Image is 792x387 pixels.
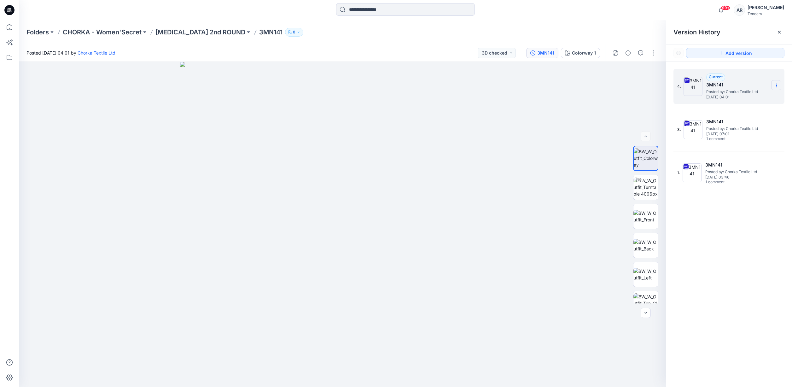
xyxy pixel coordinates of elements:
a: [MEDICAL_DATA] 2nd ROUND [155,28,245,37]
button: 8 [285,28,303,37]
img: BW_W_Outfit_Back [633,239,658,252]
span: 99+ [721,5,730,10]
span: 1. [677,170,680,176]
span: Version History [673,28,720,36]
button: Close [777,30,782,35]
span: Posted by: Chorka Textile Ltd [705,169,768,175]
p: 3MN141 [259,28,282,37]
img: 3MN141 [684,120,702,139]
div: [PERSON_NAME] [748,4,784,11]
h5: 3MN141 [706,118,769,126]
div: AR [734,4,745,16]
button: Details [623,48,633,58]
span: Current [709,74,723,79]
span: [DATE] 03:46 [705,175,768,179]
a: CHORKA - Women'Secret [63,28,142,37]
img: BW_W_Outfit_Top_CloseUp [633,293,658,313]
img: BW_W_Outfit_Colorway [634,148,658,168]
img: BW_W_Outfit_Turntable 4096px [633,177,658,197]
span: Posted [DATE] 04:01 by [26,50,115,56]
h5: 3MN141 [706,81,769,89]
span: [DATE] 04:01 [706,95,769,99]
img: 3MN141 [684,77,702,96]
img: BW_W_Outfit_Front [633,210,658,223]
span: [DATE] 07:01 [706,132,769,136]
p: 8 [293,29,295,36]
div: Colorway 1 [572,50,596,56]
div: Tendam [748,11,784,16]
span: 3. [677,127,681,132]
span: Posted by: Chorka Textile Ltd [706,126,769,132]
a: Chorka Textile Ltd [78,50,115,56]
button: 3MN141 [526,48,558,58]
span: 4. [677,84,681,89]
button: Add version [686,48,784,58]
div: 3MN141 [537,50,554,56]
span: Posted by: Chorka Textile Ltd [706,89,769,95]
a: Folders [26,28,49,37]
button: Colorway 1 [561,48,600,58]
img: 3MN141 [683,163,702,182]
span: 1 comment [706,137,750,142]
img: eyJhbGciOiJIUzI1NiIsImtpZCI6IjAiLCJzbHQiOiJzZXMiLCJ0eXAiOiJKV1QifQ.eyJkYXRhIjp7InR5cGUiOiJzdG9yYW... [180,62,505,387]
button: Show Hidden Versions [673,48,684,58]
img: BW_W_Outfit_Left [633,268,658,281]
h5: 3MN141 [705,161,768,169]
span: 1 comment [705,180,749,185]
